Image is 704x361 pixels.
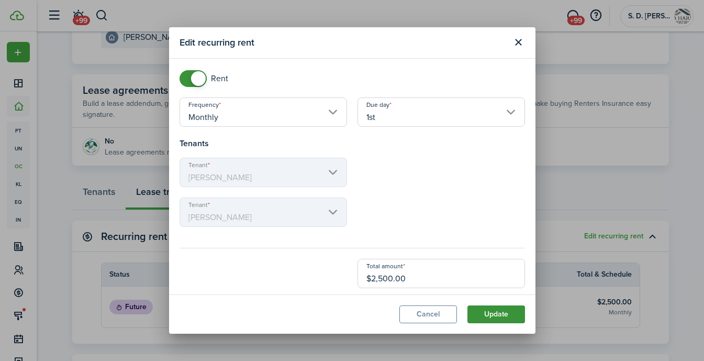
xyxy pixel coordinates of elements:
[180,137,525,150] h4: Tenants
[357,259,525,288] input: 0.00
[467,305,525,323] button: Update
[399,305,457,323] button: Cancel
[180,32,507,53] modal-title: Edit recurring rent
[510,34,528,51] button: Close modal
